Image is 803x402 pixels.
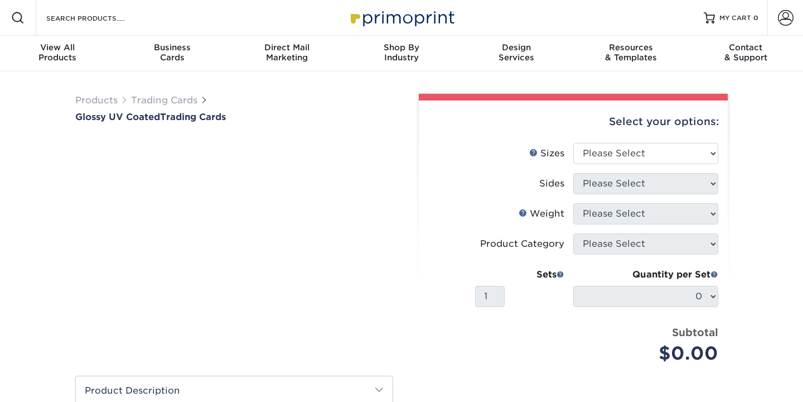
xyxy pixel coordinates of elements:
[344,42,459,63] div: Industry
[75,112,160,122] span: Glossy UV Coated
[475,268,564,281] div: Sets
[229,42,344,63] div: Marketing
[344,36,459,71] a: Shop ByIndustry
[115,36,230,71] a: BusinessCards
[459,42,574,63] div: Services
[582,340,718,367] div: $0.00
[574,42,689,63] div: & Templates
[672,326,718,338] strong: Subtotal
[459,36,574,71] a: DesignServices
[202,336,230,363] img: Trading Cards 01
[344,42,459,52] span: Shop By
[539,177,564,190] div: Sides
[574,36,689,71] a: Resources& Templates
[239,336,267,363] img: Trading Cards 02
[75,112,393,122] a: Glossy UV CoatedTrading Cards
[688,42,803,52] span: Contact
[753,14,758,22] span: 0
[688,36,803,71] a: Contact& Support
[229,42,344,52] span: Direct Mail
[45,11,154,25] input: SEARCH PRODUCTS.....
[719,13,751,23] span: MY CART
[519,207,564,221] div: Weight
[75,112,393,122] h1: Trading Cards
[229,36,344,71] a: Direct MailMarketing
[529,147,564,160] div: Sizes
[115,42,230,63] div: Cards
[573,268,718,281] div: Quantity per Set
[346,6,457,30] img: Primoprint
[480,237,564,251] div: Product Category
[459,42,574,52] span: Design
[131,95,197,106] a: Trading Cards
[574,42,689,52] span: Resources
[115,42,230,52] span: Business
[75,95,118,106] a: Products
[428,100,719,143] div: Select your options:
[688,42,803,63] div: & Support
